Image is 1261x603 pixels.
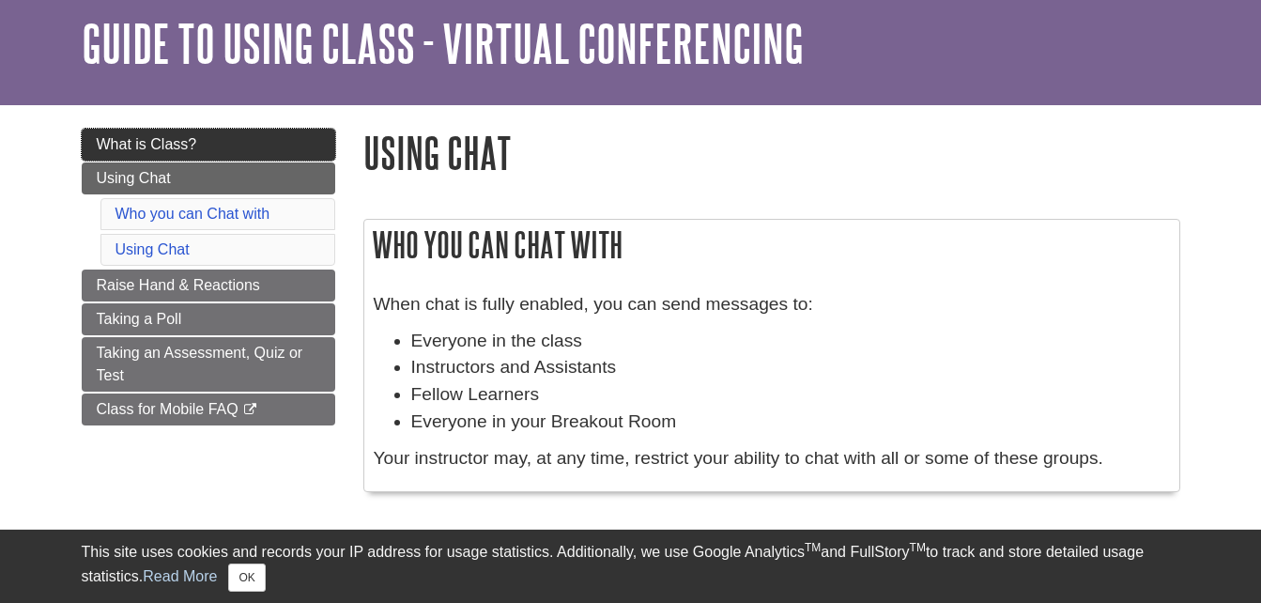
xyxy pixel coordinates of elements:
a: Guide to Using Class - Virtual Conferencing [82,14,804,72]
div: This site uses cookies and records your IP address for usage statistics. Additionally, we use Goo... [82,541,1180,592]
li: Fellow Learners [411,381,1170,409]
p: When chat is fully enabled, you can send messages to: [374,291,1170,318]
a: Class for Mobile FAQ [82,394,335,425]
a: Read More [143,568,217,584]
a: Using Chat [115,241,190,257]
p: Your instructor may, at any time, restrict your ability to chat with all or some of these groups. [374,445,1170,472]
li: Everyone in the class [411,328,1170,355]
li: Everyone in your Breakout Room [411,409,1170,436]
h1: Using Chat [363,129,1180,177]
a: Taking an Assessment, Quiz or Test [82,337,335,392]
button: Close [228,564,265,592]
a: Taking a Poll [82,303,335,335]
sup: TM [805,541,821,554]
a: What is Class? [82,129,335,161]
a: Using Chat [82,162,335,194]
h2: Who you can Chat with [364,220,1179,270]
sup: TM [910,541,926,554]
span: What is Class? [97,136,197,152]
span: Taking a Poll [97,311,182,327]
span: Taking an Assessment, Quiz or Test [97,345,303,383]
div: Guide Page Menu [82,129,335,425]
span: Class for Mobile FAQ [97,401,238,417]
a: Raise Hand & Reactions [82,270,335,301]
a: Who you can Chat with [115,206,270,222]
i: This link opens in a new window [242,404,258,416]
span: Using Chat [97,170,171,186]
span: Raise Hand & Reactions [97,277,260,293]
li: Instructors and Assistants [411,354,1170,381]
